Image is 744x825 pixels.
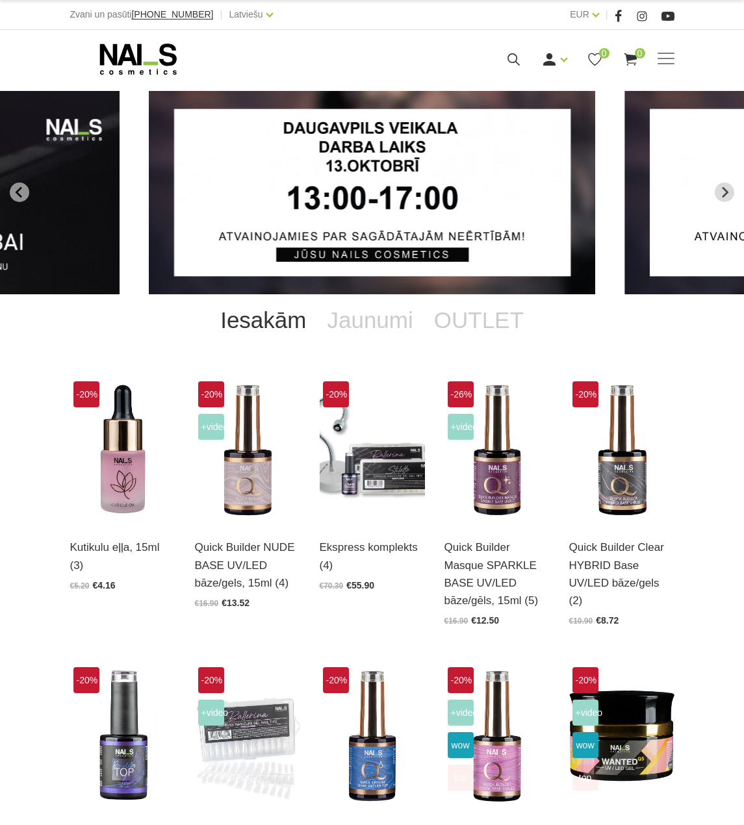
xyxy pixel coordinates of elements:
img: Lieliskas noturības kamuflējošā bāze/gels, kas ir saudzīga pret dabīgo nagu un nebojā naga plātni... [195,378,300,523]
span: | [220,6,222,23]
div: Zvani un pasūti [70,6,214,23]
a: [PHONE_NUMBER] [131,10,213,19]
span: €4.16 [93,580,116,590]
span: -20% [448,667,474,693]
span: €16.90 [195,599,219,608]
span: €70.30 [320,581,344,590]
a: Ekspress komplekts (4) [320,539,425,574]
span: €12.50 [471,615,499,626]
img: Builder Top virsējais pārklājums bez lipīgā slāņa gellakas/gela pārklājuma izlīdzināšanai un nost... [70,664,175,809]
span: -20% [73,667,99,693]
img: Ekpress gēla tipši pieaudzēšanai 240 gab.Gēla nagu pieaudzēšana vēl nekad nav bijusi tik vienkārš... [320,378,425,523]
a: EUR [570,6,589,22]
img: Virsējais pārklājums bez lipīgā slāņa un UV zilā pārklājuma. Nodrošina izcilu spīdumu manikīram l... [320,664,425,809]
a: Quick Builder Masque SPARKLE BASE UV/LED bāze/gēls, 15ml (5) [444,539,550,609]
a: Latviešu [229,6,263,22]
span: 0 [599,48,609,58]
a: Quick Builder NUDE BASE UV/LED bāze/gels, 15ml (4) [195,539,300,592]
img: Maskējoša, viegli mirdzoša bāze/gels. Unikāls produkts ar daudz izmantošanas iespējām: •Bāze gell... [444,378,550,523]
span: | [606,6,608,23]
img: Ekpress gela tipši pieaudzēšanai 240 gab.Gela nagu pieaudzēšana vēl nekad nav bijusi tik vienkārš... [195,664,300,809]
img: Šī brīža iemīlētākais produkts, kas nepieviļ nevienu meistaru.Perfektas noturības kamuflāžas bāze... [444,664,550,809]
a: Jaunumi [316,294,423,346]
span: 0 [635,48,645,58]
a: 0 [587,51,603,68]
a: Quick Builder Clear HYBRID Base UV/LED bāze/gels (2) [569,539,674,609]
button: Next slide [715,183,734,202]
span: -20% [323,667,349,693]
span: -26% [448,381,474,407]
span: €16.90 [444,616,468,626]
span: wow [572,732,598,758]
img: Klientu iemīļotajai Rubber bāzei esam mainījuši nosaukumu uz Quick Builder Clear HYBRID Base UV/L... [569,378,674,523]
span: -20% [73,381,99,407]
span: -20% [198,381,224,407]
a: Kutikulu eļļa, 15ml (3) [70,539,175,574]
span: wow [448,732,474,758]
span: €55.90 [346,580,374,590]
span: -20% [323,381,349,407]
span: €8.72 [596,615,619,626]
span: +Video [198,414,224,440]
li: 1 of 13 [149,91,595,294]
img: Mitrinoša, mīkstinoša un aromātiska kutikulas eļļa. Bagāta ar nepieciešamo omega-3, 6 un 9, kā ar... [70,378,175,523]
img: Gels WANTED NAILS cosmetics tehniķu komanda ir radījusi gelu, kas ilgi jau ir katra meistara mekl... [569,664,674,809]
span: €5.20 [70,581,90,590]
a: Iesakām [210,294,316,346]
a: OUTLET [424,294,534,346]
span: -20% [572,667,598,693]
span: €10.90 [569,616,593,626]
span: €13.52 [222,598,250,608]
span: +Video [448,700,474,726]
span: top [572,765,598,791]
span: +Video [572,700,598,726]
button: Go to last slide [10,183,29,202]
span: -20% [572,381,598,407]
span: +Video [448,414,474,440]
span: top [448,765,474,791]
span: +Video [198,700,224,726]
span: [PHONE_NUMBER] [131,9,213,19]
a: 0 [622,51,639,68]
span: -20% [198,667,224,693]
